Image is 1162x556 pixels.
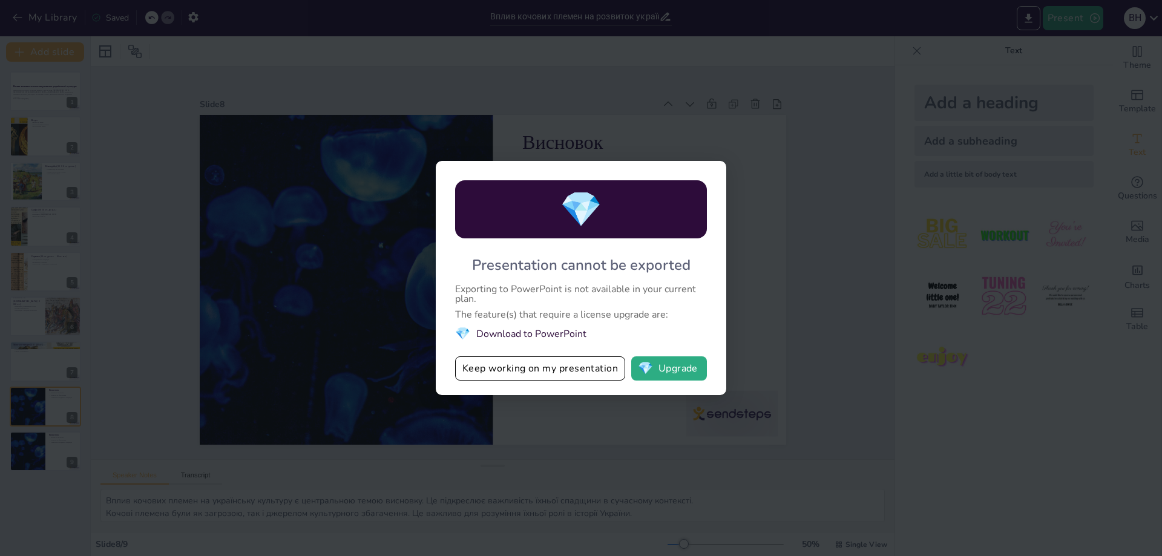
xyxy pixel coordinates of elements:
[560,186,602,233] span: diamond
[638,362,653,374] span: diamond
[455,356,625,381] button: Keep working on my presentation
[455,284,707,304] div: Exporting to PowerPoint is not available in your current plan.
[455,325,707,342] li: Download to PowerPoint
[455,310,707,319] div: The feature(s) that require a license upgrade are:
[455,325,470,342] span: diamond
[631,356,707,381] button: diamondUpgrade
[472,255,691,275] div: Presentation cannot be exported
